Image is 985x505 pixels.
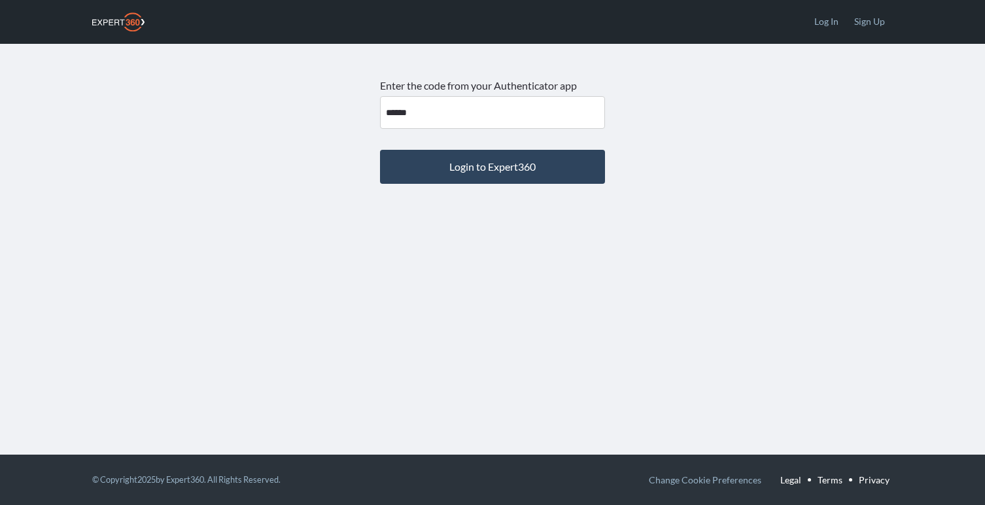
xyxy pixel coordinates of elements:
[649,471,761,489] button: Change Cookie Preferences
[449,160,536,173] span: Login to Expert360
[380,78,577,94] label: Enter the code from your Authenticator app
[859,471,890,489] a: Privacy
[92,12,145,31] img: Expert360
[818,471,842,489] a: Terms
[92,474,281,485] small: © Copyright 2025 by Expert360. All Rights Reserved.
[780,471,801,489] a: Legal
[380,150,605,184] button: Login to Expert360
